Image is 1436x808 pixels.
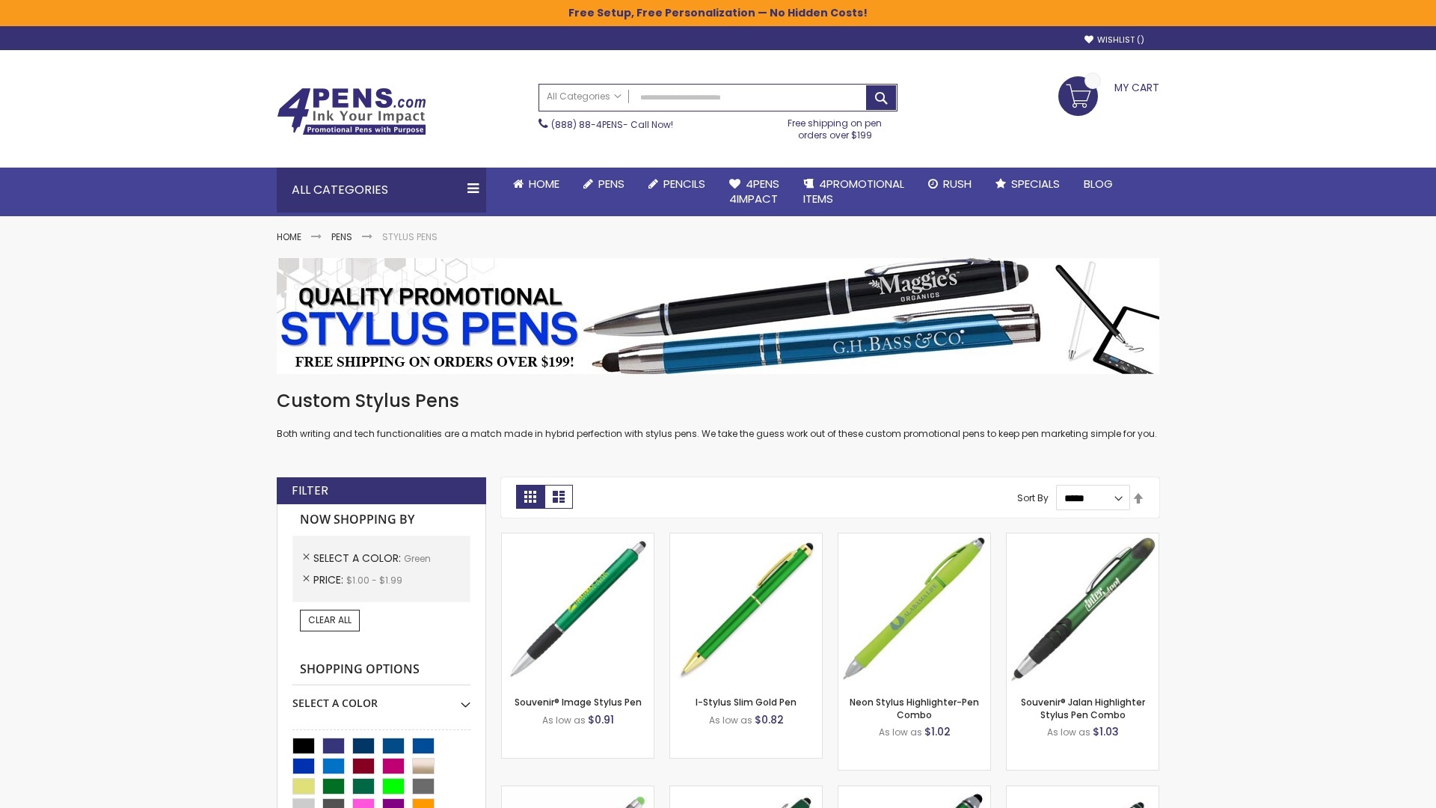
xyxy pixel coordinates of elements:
[850,696,979,720] a: Neon Stylus Highlighter-Pen Combo
[1011,176,1060,192] span: Specials
[670,786,822,798] a: Custom Soft Touch® Metal Pens with Stylus-Green
[838,533,990,545] a: Neon Stylus Highlighter-Pen Combo-Green
[502,533,654,545] a: Souvenir® Image Stylus Pen-Green
[313,551,404,566] span: Select A Color
[382,230,438,243] strong: Stylus Pens
[984,168,1072,201] a: Specials
[542,714,586,726] span: As low as
[588,712,614,727] span: $0.91
[1007,786,1159,798] a: Colter Stylus Twist Metal Pen-Green
[636,168,717,201] a: Pencils
[709,714,752,726] span: As low as
[292,654,470,686] strong: Shopping Options
[515,696,642,708] a: Souvenir® Image Stylus Pen
[696,696,797,708] a: I-Stylus Slim Gold Pen
[551,118,623,131] a: (888) 88-4PENS
[1072,168,1125,201] a: Blog
[501,168,571,201] a: Home
[1007,533,1159,685] img: Souvenir® Jalan Highlighter Stylus Pen Combo-Green
[943,176,972,192] span: Rush
[331,230,352,243] a: Pens
[670,533,822,545] a: I-Stylus Slim Gold-Green
[773,111,898,141] div: Free shipping on pen orders over $199
[551,118,673,131] span: - Call Now!
[916,168,984,201] a: Rush
[838,786,990,798] a: Kyra Pen with Stylus and Flashlight-Green
[717,168,791,216] a: 4Pens4impact
[598,176,625,192] span: Pens
[838,533,990,685] img: Neon Stylus Highlighter-Pen Combo-Green
[924,724,951,739] span: $1.02
[879,726,922,738] span: As low as
[277,88,426,135] img: 4Pens Custom Pens and Promotional Products
[313,572,346,587] span: Price
[529,176,559,192] span: Home
[277,389,1159,413] h1: Custom Stylus Pens
[300,610,360,631] a: Clear All
[1084,176,1113,192] span: Blog
[308,613,352,626] span: Clear All
[729,176,779,206] span: 4Pens 4impact
[1093,724,1119,739] span: $1.03
[791,168,916,216] a: 4PROMOTIONALITEMS
[670,533,822,685] img: I-Stylus Slim Gold-Green
[277,168,486,212] div: All Categories
[277,258,1159,374] img: Stylus Pens
[1047,726,1090,738] span: As low as
[277,389,1159,441] div: Both writing and tech functionalities are a match made in hybrid perfection with stylus pens. We ...
[292,483,328,499] strong: Filter
[292,504,470,536] strong: Now Shopping by
[571,168,636,201] a: Pens
[404,552,431,565] span: Green
[539,85,629,109] a: All Categories
[1084,34,1144,46] a: Wishlist
[292,685,470,711] div: Select A Color
[547,91,622,102] span: All Categories
[277,230,301,243] a: Home
[502,786,654,798] a: Islander Softy Gel with Stylus - ColorJet Imprint-Green
[755,712,784,727] span: $0.82
[663,176,705,192] span: Pencils
[1017,492,1049,504] label: Sort By
[803,176,904,206] span: 4PROMOTIONAL ITEMS
[502,533,654,685] img: Souvenir® Image Stylus Pen-Green
[1007,533,1159,545] a: Souvenir® Jalan Highlighter Stylus Pen Combo-Green
[516,485,544,509] strong: Grid
[1021,696,1145,720] a: Souvenir® Jalan Highlighter Stylus Pen Combo
[346,574,402,587] span: $1.00 - $1.99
